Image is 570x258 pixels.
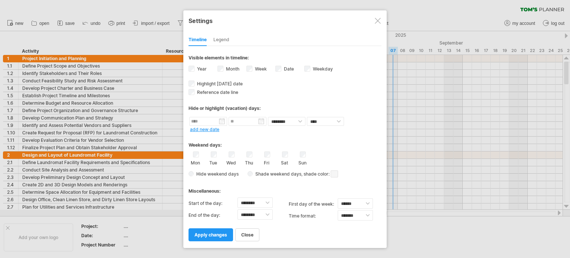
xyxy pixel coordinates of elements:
[209,159,218,166] label: Tue
[189,105,381,111] div: Hide or highlight (vacation) days:
[196,89,238,95] span: Reference date line
[196,81,243,86] span: Highlight [DATE] date
[189,197,237,209] label: Start of the day:
[190,127,219,132] a: add new date
[196,66,207,72] label: Year
[194,171,239,177] span: Hide weekend days
[189,228,233,241] a: apply changes
[289,210,338,222] label: Time format:
[191,159,200,166] label: Mon
[189,209,237,221] label: End of the day:
[311,66,333,72] label: Weekday
[289,198,338,210] label: first day of the week:
[189,135,381,150] div: Weekend days:
[189,55,381,63] div: Visible elements in timeline:
[189,181,381,196] div: Miscellaneous:
[253,171,301,177] span: Shade weekend days
[253,66,267,72] label: Week
[241,232,253,238] span: close
[194,232,227,238] span: apply changes
[262,159,271,166] label: Fri
[244,159,253,166] label: Thu
[282,66,294,72] label: Date
[331,170,338,177] span: click here to change the shade color
[280,159,289,166] label: Sat
[189,34,207,46] div: Timeline
[225,66,239,72] label: Month
[226,159,236,166] label: Wed
[298,159,307,166] label: Sun
[189,14,381,27] div: Settings
[301,170,338,179] span: , shade color:
[213,34,229,46] div: Legend
[235,228,259,241] a: close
